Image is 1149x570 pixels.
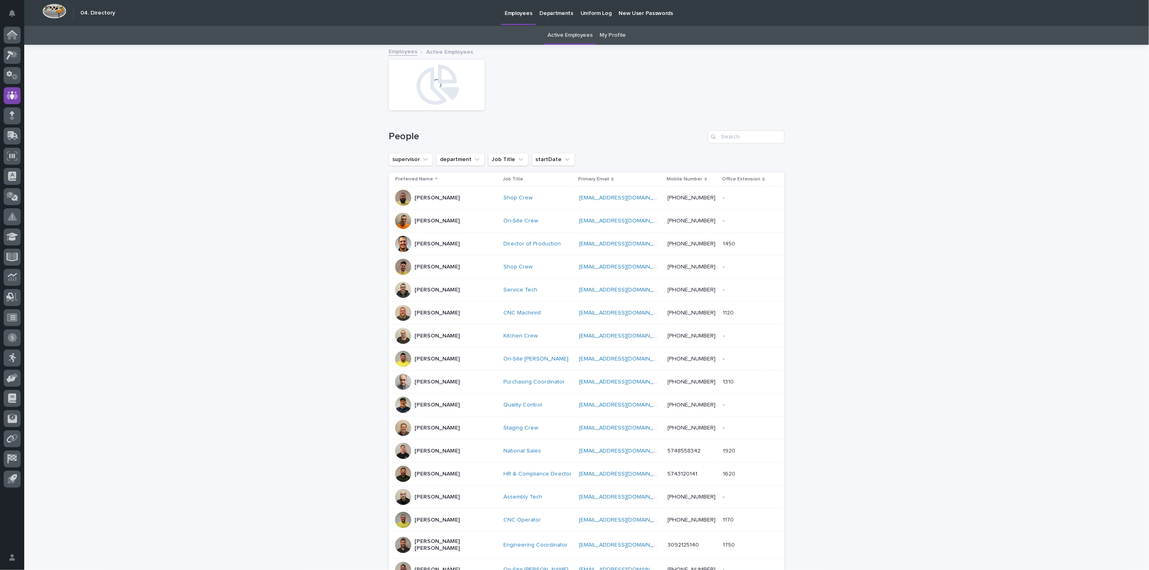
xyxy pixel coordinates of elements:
[389,302,785,325] tr: [PERSON_NAME]CNC Machinist [EMAIL_ADDRESS][DOMAIN_NAME] [PHONE_NUMBER]11201120
[503,175,523,184] p: Job Title
[503,448,541,455] a: National Sales
[389,210,785,233] tr: [PERSON_NAME]On-Site Crew [EMAIL_ADDRESS][DOMAIN_NAME] [PHONE_NUMBER]--
[415,333,460,339] p: [PERSON_NAME]
[80,10,115,17] h2: 04. Directory
[579,517,670,523] a: [EMAIL_ADDRESS][DOMAIN_NAME]
[503,218,538,224] a: On-Site Crew
[503,264,532,270] a: Shop Crew
[488,153,528,166] button: Job Title
[389,46,417,56] a: Employees
[600,26,626,45] a: My Profile
[723,446,737,455] p: 1920
[389,348,785,371] tr: [PERSON_NAME]On-Site [PERSON_NAME] [EMAIL_ADDRESS][DOMAIN_NAME] [PHONE_NUMBER]--
[415,538,495,552] p: [PERSON_NAME] [PERSON_NAME]
[723,423,726,432] p: -
[415,218,460,224] p: [PERSON_NAME]
[415,241,460,247] p: [PERSON_NAME]
[668,333,716,339] a: [PHONE_NUMBER]
[579,471,670,477] a: [EMAIL_ADDRESS][DOMAIN_NAME]
[415,402,460,409] p: [PERSON_NAME]
[723,515,735,524] p: 1170
[668,195,716,201] a: [PHONE_NUMBER]
[723,469,737,478] p: 1620
[389,325,785,348] tr: [PERSON_NAME]Kitchen Crew [EMAIL_ADDRESS][DOMAIN_NAME] [PHONE_NUMBER]--
[532,153,575,166] button: startDate
[668,425,716,431] a: [PHONE_NUMBER]
[723,540,737,549] p: 1750
[389,463,785,486] tr: [PERSON_NAME]HR & Compliance Director [EMAIL_ADDRESS][DOMAIN_NAME] 574312014116201620
[389,256,785,279] tr: [PERSON_NAME]Shop Crew [EMAIL_ADDRESS][DOMAIN_NAME] [PHONE_NUMBER]--
[723,400,726,409] p: -
[389,371,785,394] tr: [PERSON_NAME]Purchasing Coordinator [EMAIL_ADDRESS][DOMAIN_NAME] [PHONE_NUMBER]13101310
[668,356,716,362] a: [PHONE_NUMBER]
[415,471,460,478] p: [PERSON_NAME]
[415,425,460,432] p: [PERSON_NAME]
[668,517,716,523] a: [PHONE_NUMBER]
[395,175,433,184] p: Preferred Name
[503,333,538,339] a: Kitchen Crew
[668,379,716,385] a: [PHONE_NUMBER]
[579,287,670,293] a: [EMAIL_ADDRESS][DOMAIN_NAME]
[723,377,735,386] p: 1310
[723,216,726,224] p: -
[668,402,716,408] a: [PHONE_NUMBER]
[415,517,460,524] p: [PERSON_NAME]
[579,218,670,224] a: [EMAIL_ADDRESS][DOMAIN_NAME]
[579,333,670,339] a: [EMAIL_ADDRESS][DOMAIN_NAME]
[415,310,460,316] p: [PERSON_NAME]
[723,193,726,201] p: -
[389,187,785,210] tr: [PERSON_NAME]Shop Crew [EMAIL_ADDRESS][DOMAIN_NAME] [PHONE_NUMBER]--
[503,195,532,201] a: Shop Crew
[579,241,670,247] a: [EMAIL_ADDRESS][DOMAIN_NAME]
[389,153,433,166] button: supervisor
[578,175,609,184] p: Primary Email
[579,310,670,316] a: [EMAIL_ADDRESS][DOMAIN_NAME]
[415,195,460,201] p: [PERSON_NAME]
[503,402,542,409] a: Quality Control
[579,448,670,454] a: [EMAIL_ADDRESS][DOMAIN_NAME]
[503,425,538,432] a: Staging Crew
[389,440,785,463] tr: [PERSON_NAME]National Sales [EMAIL_ADDRESS][DOMAIN_NAME] 574855834219201920
[415,264,460,270] p: [PERSON_NAME]
[503,310,541,316] a: CNC Machinist
[4,5,21,22] button: Notifications
[668,494,716,500] a: [PHONE_NUMBER]
[389,417,785,440] tr: [PERSON_NAME]Staging Crew [EMAIL_ADDRESS][DOMAIN_NAME] [PHONE_NUMBER]--
[708,130,785,143] input: Search
[503,542,568,549] a: Engineering Coordinator
[579,264,670,270] a: [EMAIL_ADDRESS][DOMAIN_NAME]
[503,494,542,501] a: Assembly Tech
[579,356,670,362] a: [EMAIL_ADDRESS][DOMAIN_NAME]
[389,532,785,559] tr: [PERSON_NAME] [PERSON_NAME]Engineering Coordinator [EMAIL_ADDRESS][DOMAIN_NAME] 309212514017501750
[579,542,670,548] a: [EMAIL_ADDRESS][DOMAIN_NAME]
[579,379,670,385] a: [EMAIL_ADDRESS][DOMAIN_NAME]
[579,402,670,408] a: [EMAIL_ADDRESS][DOMAIN_NAME]
[503,287,537,293] a: Service Tech
[415,356,460,363] p: [PERSON_NAME]
[548,26,593,45] a: Active Employees
[389,509,785,532] tr: [PERSON_NAME]CNC Operator [EMAIL_ADDRESS][DOMAIN_NAME] [PHONE_NUMBER]11701170
[503,241,561,247] a: Director of Production
[10,10,21,23] div: Notifications
[668,542,699,548] a: 3092125140
[389,279,785,302] tr: [PERSON_NAME]Service Tech [EMAIL_ADDRESS][DOMAIN_NAME] [PHONE_NUMBER]--
[503,471,572,478] a: HR & Compliance Director
[503,517,541,524] a: CNC Operator
[723,492,726,501] p: -
[668,264,716,270] a: [PHONE_NUMBER]
[389,486,785,509] tr: [PERSON_NAME]Assembly Tech [EMAIL_ADDRESS][DOMAIN_NAME] [PHONE_NUMBER]--
[389,233,785,256] tr: [PERSON_NAME]Director of Production [EMAIL_ADDRESS][DOMAIN_NAME] [PHONE_NUMBER]14501450
[668,471,698,477] a: 5743120141
[415,287,460,293] p: [PERSON_NAME]
[42,4,66,19] img: Workspace Logo
[415,379,460,386] p: [PERSON_NAME]
[668,287,716,293] a: [PHONE_NUMBER]
[426,47,473,56] p: Active Employees
[723,239,737,247] p: 1450
[668,218,716,224] a: [PHONE_NUMBER]
[389,131,705,142] h1: People
[723,262,726,270] p: -
[579,195,670,201] a: [EMAIL_ADDRESS][DOMAIN_NAME]
[389,394,785,417] tr: [PERSON_NAME]Quality Control [EMAIL_ADDRESS][DOMAIN_NAME] [PHONE_NUMBER]--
